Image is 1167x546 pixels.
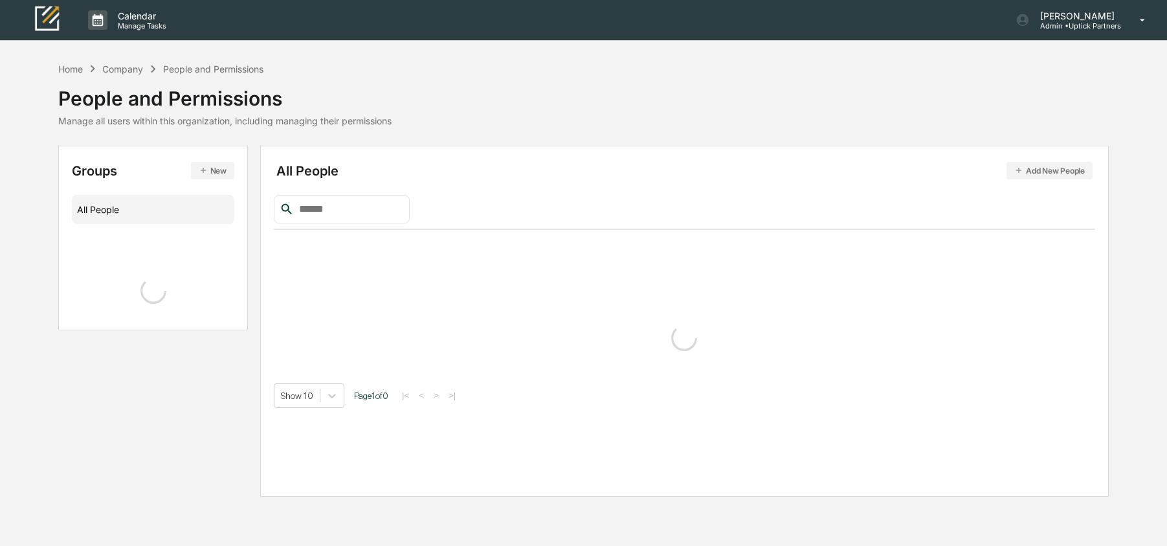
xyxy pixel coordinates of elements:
span: Page 1 of 0 [354,391,388,401]
div: All People [276,162,1093,179]
div: Manage all users within this organization, including managing their permissions [58,115,392,126]
div: Company [102,63,143,74]
p: [PERSON_NAME] [1030,10,1121,21]
button: New [191,162,234,179]
button: >| [445,390,460,401]
button: Add New People [1006,162,1093,179]
p: Admin • Uptick Partners [1030,21,1121,30]
div: People and Permissions [58,76,392,110]
p: Calendar [107,10,173,21]
div: Home [58,63,83,74]
button: > [430,390,443,401]
div: All People [77,199,229,220]
div: Groups [72,162,234,179]
img: logo [31,5,62,35]
div: People and Permissions [163,63,263,74]
p: Manage Tasks [107,21,173,30]
button: |< [398,390,413,401]
button: < [415,390,428,401]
